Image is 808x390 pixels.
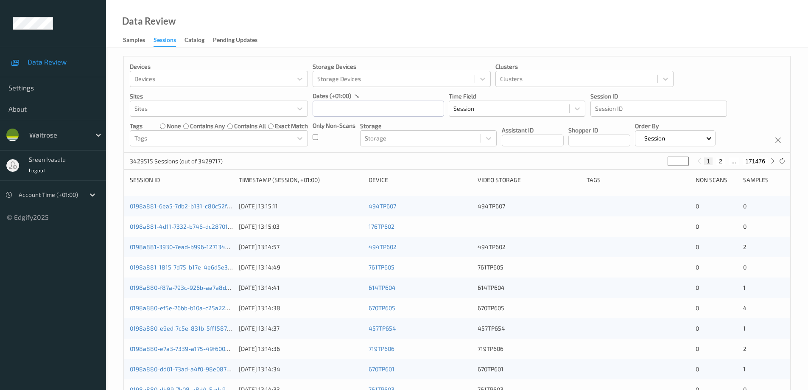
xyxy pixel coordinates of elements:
[275,122,308,130] label: exact match
[130,264,245,271] a: 0198a881-1815-7d75-b17e-4e6d5e3dcd80
[130,243,246,250] a: 0198a881-3930-7ead-b996-127134586b47
[213,34,266,46] a: Pending Updates
[313,92,351,100] p: dates (+01:00)
[167,122,181,130] label: none
[234,122,266,130] label: contains all
[696,176,737,184] div: Non Scans
[239,176,363,184] div: Timestamp (Session, +01:00)
[590,92,727,101] p: Session ID
[130,223,245,230] a: 0198a881-4d11-7332-b746-dc28701930aa
[743,304,747,311] span: 4
[743,202,746,210] span: 0
[369,304,395,311] a: 670TP605
[696,304,699,311] span: 0
[696,243,699,250] span: 0
[185,34,213,46] a: Catalog
[122,17,176,25] div: Data Review
[239,324,363,333] div: [DATE] 13:14:37
[449,92,585,101] p: Time Field
[239,243,363,251] div: [DATE] 13:14:57
[743,284,746,291] span: 1
[239,345,363,353] div: [DATE] 13:14:36
[130,304,246,311] a: 0198a880-ef5e-76bb-b10a-c25a22da964c
[696,223,699,230] span: 0
[478,365,581,373] div: 670TP601
[729,157,739,165] button: ...
[369,176,472,184] div: Device
[743,243,746,250] span: 2
[369,223,394,230] a: 176TP602
[696,202,699,210] span: 0
[130,345,245,352] a: 0198a880-e7a3-7339-a175-49f600bb4fe9
[130,176,233,184] div: Session ID
[130,284,246,291] a: 0198a880-f87a-793c-926b-aa7a8d138a52
[239,283,363,292] div: [DATE] 13:14:41
[743,157,768,165] button: 171476
[587,176,690,184] div: Tags
[213,36,257,46] div: Pending Updates
[696,264,699,271] span: 0
[641,134,668,143] p: Session
[369,243,397,250] a: 494TP602
[568,126,630,135] p: Shopper ID
[130,365,245,373] a: 0198a880-dd01-73ad-a4f0-98e087612107
[478,324,581,333] div: 457TP654
[743,365,746,373] span: 1
[369,264,394,271] a: 761TP605
[743,223,746,230] span: 0
[360,122,497,130] p: Storage
[313,62,491,71] p: Storage Devices
[704,157,713,165] button: 1
[239,222,363,231] div: [DATE] 13:15:03
[478,243,581,251] div: 494TP602
[130,157,223,166] p: 3429515 Sessions (out of 3429717)
[478,202,581,210] div: 494TP607
[123,36,145,46] div: Samples
[478,283,581,292] div: 614TP604
[369,345,394,352] a: 719TP606
[478,345,581,353] div: 719TP606
[123,34,154,46] a: Samples
[369,202,396,210] a: 494TP607
[502,126,564,135] p: Assistant ID
[495,62,674,71] p: Clusters
[478,304,581,312] div: 670TP605
[743,325,746,332] span: 1
[696,345,699,352] span: 0
[635,122,716,130] p: Order By
[130,62,308,71] p: Devices
[478,263,581,272] div: 761TP605
[478,176,581,184] div: Video Storage
[313,121,355,130] p: Only Non-Scans
[239,304,363,312] div: [DATE] 13:14:38
[190,122,225,130] label: contains any
[130,202,243,210] a: 0198a881-6ea5-7db2-b131-c80c52fdc267
[130,122,143,130] p: Tags
[185,36,204,46] div: Catalog
[239,263,363,272] div: [DATE] 13:14:49
[239,202,363,210] div: [DATE] 13:15:11
[154,34,185,47] a: Sessions
[369,365,394,373] a: 670TP601
[716,157,725,165] button: 2
[696,284,699,291] span: 0
[696,325,699,332] span: 0
[369,284,396,291] a: 614TP604
[743,264,746,271] span: 0
[239,365,363,373] div: [DATE] 13:14:34
[743,176,784,184] div: Samples
[130,92,308,101] p: Sites
[369,325,396,332] a: 457TP654
[130,325,244,332] a: 0198a880-e9ed-7c5e-831b-5ff1587e8b57
[743,345,746,352] span: 2
[154,36,176,47] div: Sessions
[696,365,699,373] span: 0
